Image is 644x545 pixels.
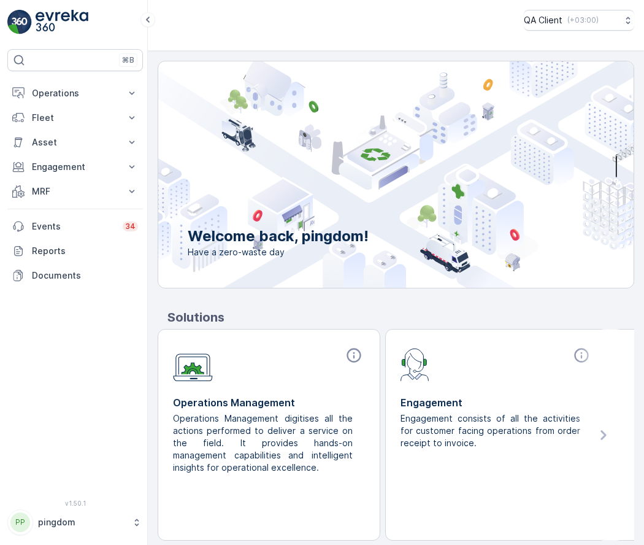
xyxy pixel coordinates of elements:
div: PP [10,512,30,532]
p: Engagement [32,161,118,173]
p: Operations Management [173,395,365,410]
img: logo_light-DOdMpM7g.png [36,10,88,34]
p: Operations [32,87,118,99]
p: Fleet [32,112,118,124]
button: QA Client(+03:00) [524,10,634,31]
a: Reports [7,239,143,263]
p: MRF [32,185,118,198]
p: ( +03:00 ) [567,15,599,25]
a: Documents [7,263,143,288]
p: Documents [32,269,138,282]
p: 34 [125,222,136,231]
img: module-icon [173,347,213,382]
button: Asset [7,130,143,155]
p: Engagement consists of all the activities for customer facing operations from order receipt to in... [401,412,583,449]
p: Reports [32,245,138,257]
img: module-icon [401,347,429,381]
p: pingdom [38,516,126,528]
button: Engagement [7,155,143,179]
p: Engagement [401,395,592,410]
p: Solutions [167,308,634,327]
p: ⌘B [122,55,134,65]
p: Asset [32,136,118,149]
p: Welcome back, pingdom! [188,226,369,246]
button: Fleet [7,106,143,130]
img: logo [7,10,32,34]
p: QA Client [524,14,562,26]
p: Events [32,220,115,233]
button: PPpingdom [7,509,143,535]
p: Operations Management digitises all the actions performed to deliver a service on the field. It p... [173,412,355,474]
a: Events34 [7,214,143,239]
img: city illustration [103,61,634,288]
span: Have a zero-waste day [188,246,369,258]
button: MRF [7,179,143,204]
span: v 1.50.1 [7,500,143,507]
button: Operations [7,81,143,106]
